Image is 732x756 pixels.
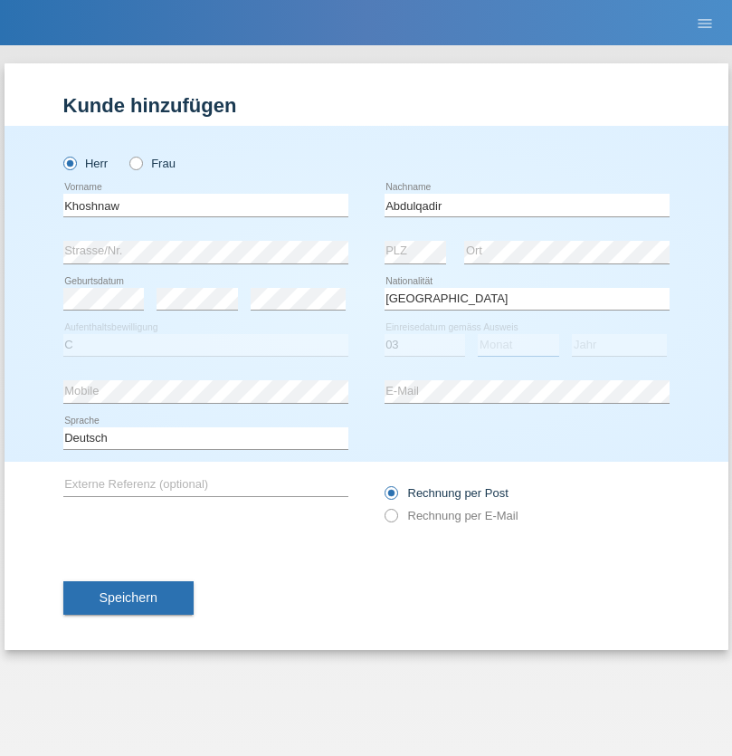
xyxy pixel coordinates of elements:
label: Rechnung per E-Mail [385,509,518,522]
label: Herr [63,157,109,170]
button: Speichern [63,581,194,616]
span: Speichern [100,590,157,605]
i: menu [696,14,714,33]
input: Frau [129,157,141,168]
input: Rechnung per Post [385,486,396,509]
h1: Kunde hinzufügen [63,94,670,117]
input: Herr [63,157,75,168]
label: Rechnung per Post [385,486,509,500]
label: Frau [129,157,176,170]
input: Rechnung per E-Mail [385,509,396,531]
a: menu [687,17,723,28]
